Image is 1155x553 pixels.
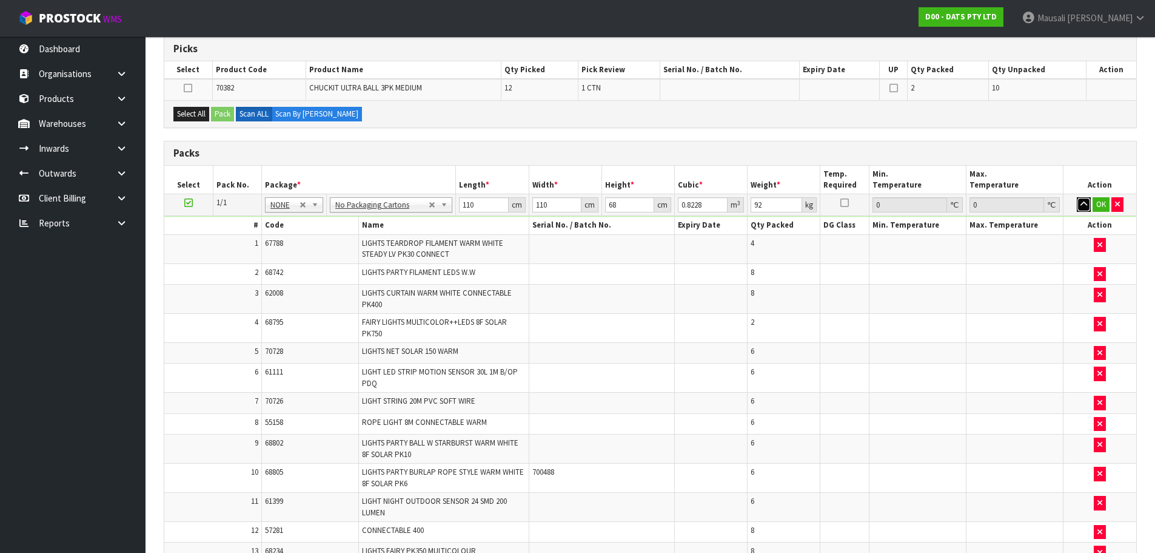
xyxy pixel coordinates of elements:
[362,317,507,338] span: FAIRY LIGHTS MULTICOLOR++LEDS 8F SOLAR PK750
[362,438,518,459] span: LIGHTS PARTY BALL W STARBURST WARM WHITE 8F SOLAR PK10
[103,13,122,25] small: WMS
[362,496,507,517] span: LIGHT NIGHT OUTDOOR SENSOR 24 SMD 200 LUMEN
[255,238,258,248] span: 1
[251,496,258,506] span: 11
[751,367,754,377] span: 6
[581,197,598,212] div: cm
[18,10,33,25] img: cube-alt.png
[265,288,283,298] span: 62008
[362,288,512,309] span: LIGHTS CURTAIN WARM WHITE CONNECTABLE PK400
[359,217,529,234] th: Name
[675,166,748,194] th: Cubic
[261,166,456,194] th: Package
[335,198,429,212] span: No Packaging Cartons
[501,61,578,79] th: Qty Picked
[992,83,999,93] span: 10
[362,417,487,427] span: ROPE LIGHT 8M CONNECTABLE WARM
[272,107,362,121] label: Scan By [PERSON_NAME]
[251,525,258,535] span: 12
[1067,12,1133,24] span: [PERSON_NAME]
[265,238,283,248] span: 67788
[966,217,1063,234] th: Max. Temperature
[173,43,1127,55] h3: Picks
[751,346,754,356] span: 6
[919,7,1003,27] a: D00 - DATS PTY LTD
[737,199,740,207] sup: 3
[211,107,234,121] button: Pack
[988,61,1086,79] th: Qty Unpacked
[532,467,554,477] span: 700488
[1063,217,1136,234] th: Action
[362,467,524,488] span: LIGHTS PARTY BURLAP ROPE STYLE WARM WHITE 8F SOLAR PK6
[751,417,754,427] span: 6
[1037,12,1065,24] span: Mausali
[255,438,258,448] span: 9
[802,197,817,212] div: kg
[925,12,997,22] strong: D00 - DATS PTY LTD
[265,346,283,356] span: 70728
[362,396,475,406] span: LIGHT STRING 20M PVC SOFT WIRE
[362,346,458,356] span: LIGHTS NET SOLAR 150 WARM
[1063,166,1136,194] th: Action
[265,317,283,327] span: 68795
[265,467,283,477] span: 68805
[529,217,674,234] th: Serial No. / Batch No.
[173,148,1127,159] h3: Packs
[216,83,234,93] span: 70382
[251,467,258,477] span: 10
[164,61,212,79] th: Select
[164,217,261,234] th: #
[265,396,283,406] span: 70726
[1093,197,1110,212] button: OK
[1044,197,1060,212] div: ℃
[255,417,258,427] span: 8
[309,83,422,93] span: CHUCKIT ULTRA BALL 3PK MEDIUM
[255,396,258,406] span: 7
[456,166,529,194] th: Length
[173,107,209,121] button: Select All
[751,438,754,448] span: 6
[601,166,674,194] th: Height
[265,417,283,427] span: 55158
[362,525,424,535] span: CONNECTABLE 400
[907,61,988,79] th: Qty Packed
[911,83,914,93] span: 2
[504,83,512,93] span: 12
[869,217,966,234] th: Min. Temperature
[265,267,283,277] span: 68742
[660,61,800,79] th: Serial No. / Batch No.
[255,346,258,356] span: 5
[265,525,283,535] span: 57281
[748,217,820,234] th: Qty Packed
[265,438,283,448] span: 68802
[728,197,744,212] div: m
[213,166,261,194] th: Pack No.
[529,166,601,194] th: Width
[751,396,754,406] span: 6
[966,166,1063,194] th: Max. Temperature
[216,197,227,208] span: 1/1
[751,525,754,535] span: 8
[255,317,258,327] span: 4
[255,288,258,298] span: 3
[362,367,518,388] span: LIGHT LED STRIP MOTION SENSOR 30L 1M B/OP PDQ
[1086,61,1136,79] th: Action
[880,61,908,79] th: UP
[675,217,748,234] th: Expiry Date
[509,197,526,212] div: cm
[265,367,283,377] span: 61111
[869,166,966,194] th: Min. Temperature
[751,467,754,477] span: 6
[751,267,754,277] span: 8
[751,288,754,298] span: 8
[654,197,671,212] div: cm
[306,61,501,79] th: Product Name
[800,61,880,79] th: Expiry Date
[236,107,272,121] label: Scan ALL
[751,317,754,327] span: 2
[164,166,213,194] th: Select
[255,267,258,277] span: 2
[820,166,869,194] th: Temp. Required
[947,197,963,212] div: ℃
[581,83,601,93] span: 1 CTN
